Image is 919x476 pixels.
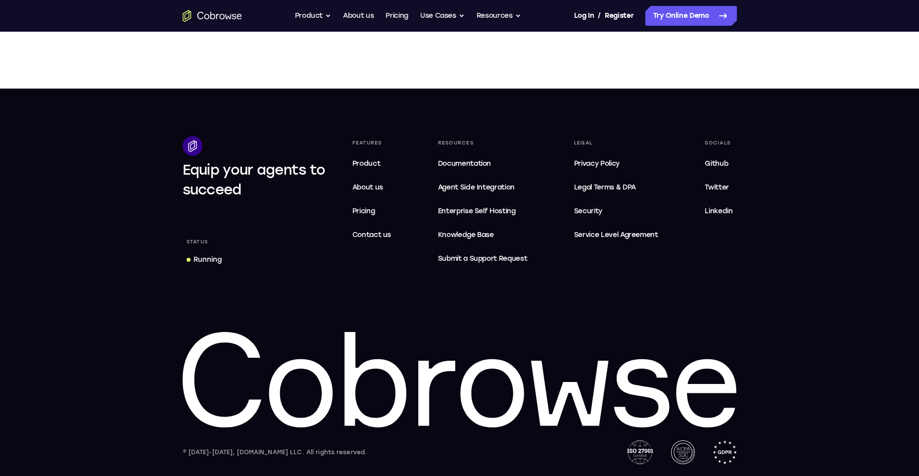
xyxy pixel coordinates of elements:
[386,6,408,26] a: Pricing
[348,178,395,197] a: About us
[184,74,245,82] div: App
[343,6,374,26] a: About us
[574,6,594,26] a: Log In
[434,136,532,150] div: Resources
[348,154,395,174] a: Product
[183,447,367,457] div: © [DATE]-[DATE], [DOMAIN_NAME] LLC. All rights reserved.
[434,249,532,269] a: Submit a Support Request
[193,255,222,265] div: Running
[574,159,620,168] span: Privacy Policy
[137,64,139,66] div: New devices found.
[183,161,326,198] span: Equip your agents to succeed
[6,51,24,69] a: Settings
[438,231,494,239] span: Knowledge Base
[348,136,395,150] div: Features
[72,112,178,120] span: web@example.com
[352,231,391,239] span: Contact us
[30,90,372,128] div: Open device details
[196,33,228,43] label: demo_id
[701,154,736,174] a: Github
[598,10,601,22] span: /
[295,6,332,26] button: Product
[110,99,136,107] div: Online
[56,33,181,43] input: Filter devices...
[251,112,277,120] span: +11 more
[6,6,24,24] a: Connect
[38,6,92,22] h1: Connect
[438,253,528,265] span: Submit a Support Request
[30,52,372,90] div: Open device details
[605,6,633,26] a: Register
[477,6,521,26] button: Resources
[705,207,732,215] span: Linkedin
[434,154,532,174] a: Documentation
[570,178,662,197] a: Legal Terms & DPA
[705,159,728,168] span: Github
[62,112,178,120] div: Email
[6,29,24,47] a: Sessions
[574,229,658,241] span: Service Level Agreement
[184,112,245,120] div: App
[111,102,113,104] div: New devices found.
[701,178,736,197] a: Twitter
[434,225,532,245] a: Knowledge Base
[251,74,279,82] span: +14 more
[352,159,381,168] span: Product
[570,154,662,174] a: Privacy Policy
[705,183,729,191] span: Twitter
[313,100,360,118] a: Connect
[348,225,395,245] a: Contact us
[352,207,375,215] span: Pricing
[183,251,226,269] a: Running
[62,60,132,70] div: Trial Android Device
[62,98,106,108] div: Trial Website
[570,136,662,150] div: Legal
[72,74,178,82] span: android@example.com
[438,182,528,193] span: Agent Side Integration
[574,183,636,191] span: Legal Terms & DPA
[570,201,662,221] a: Security
[136,61,161,69] div: Online
[701,136,736,150] div: Socials
[183,235,212,249] div: Status
[645,6,737,26] a: Try Online Demo
[348,30,364,46] button: Refresh
[671,440,695,464] img: AICPA SOC
[313,62,360,80] a: Connect
[420,6,465,26] button: Use Cases
[194,74,245,82] span: Cobrowse.io
[171,298,231,318] button: 6-digit code
[574,207,602,215] span: Security
[438,159,491,168] span: Documentation
[701,201,736,221] a: Linkedin
[194,112,245,120] span: Cobrowse demo
[183,10,242,22] a: Go to the home page
[352,183,383,191] span: About us
[298,33,316,43] label: Email
[62,74,178,82] div: Email
[434,178,532,197] a: Agent Side Integration
[713,440,737,464] img: GDPR
[570,225,662,245] a: Service Level Agreement
[438,205,528,217] span: Enterprise Self Hosting
[627,440,653,464] img: ISO
[348,201,395,221] a: Pricing
[434,201,532,221] a: Enterprise Self Hosting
